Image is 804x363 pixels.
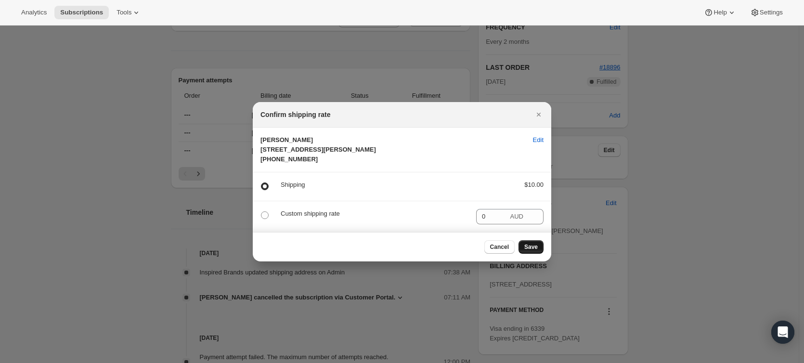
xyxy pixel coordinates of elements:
span: [PERSON_NAME] [STREET_ADDRESS][PERSON_NAME] [PHONE_NUMBER] [260,136,376,163]
button: Save [519,240,544,254]
span: AUD [510,213,523,220]
button: Subscriptions [54,6,109,19]
span: Cancel [490,243,509,251]
button: Cancel [484,240,515,254]
p: Custom shipping rate [281,209,468,219]
button: Edit [527,132,549,148]
button: Settings [744,6,789,19]
span: Help [713,9,726,16]
span: $10.00 [524,181,544,188]
span: Analytics [21,9,47,16]
span: Edit [533,135,544,145]
button: Close [532,108,545,121]
div: Open Intercom Messenger [771,321,794,344]
button: Help [698,6,742,19]
span: Tools [117,9,131,16]
span: Settings [760,9,783,16]
button: Analytics [15,6,52,19]
h2: Confirm shipping rate [260,110,330,119]
span: Save [524,243,538,251]
span: Subscriptions [60,9,103,16]
button: Tools [111,6,147,19]
p: Shipping [281,180,509,190]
